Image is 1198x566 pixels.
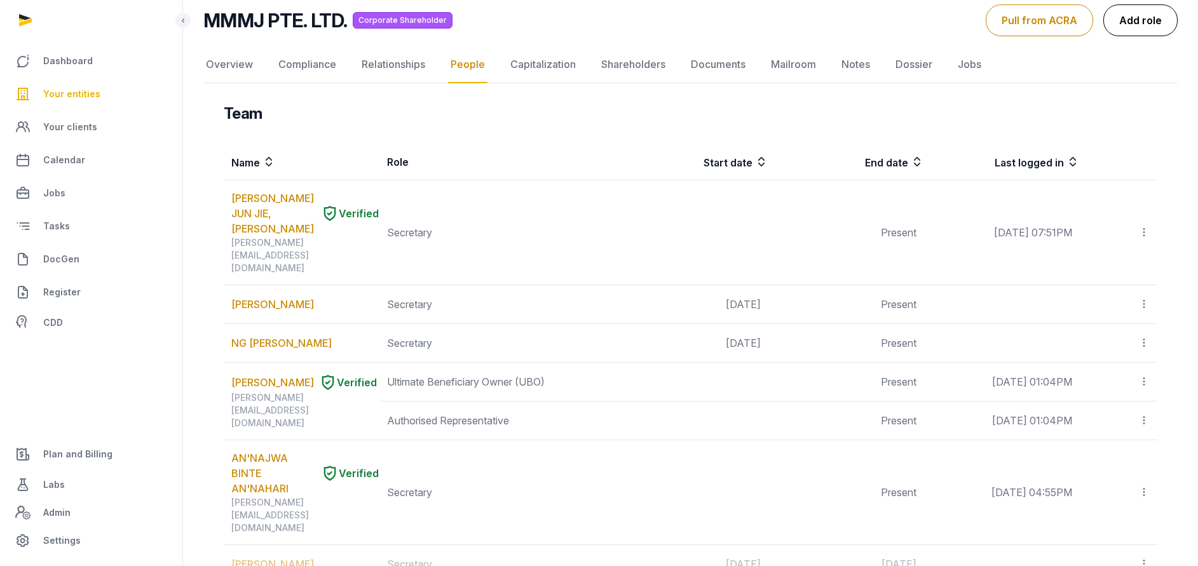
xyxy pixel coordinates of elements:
span: Your clients [43,119,97,135]
nav: Tabs [203,46,1178,83]
div: [PERSON_NAME][EMAIL_ADDRESS][DOMAIN_NAME] [231,391,379,429]
a: Calendar [10,145,172,175]
span: CDD [43,315,63,330]
span: Calendar [43,152,85,168]
span: [DATE] 01:04PM [992,414,1072,427]
a: Jobs [955,46,984,83]
th: Role [379,144,613,180]
td: Authorised Representative [379,401,613,440]
div: [PERSON_NAME][EMAIL_ADDRESS][DOMAIN_NAME] [231,496,379,534]
a: Capitalization [508,46,578,83]
span: Dashboard [43,53,93,69]
div: [PERSON_NAME][EMAIL_ADDRESS][DOMAIN_NAME] [231,236,379,274]
span: Verified [339,466,379,481]
a: Dashboard [10,46,172,76]
span: Present [881,226,916,239]
a: Add role [1103,4,1178,36]
a: Documents [688,46,748,83]
h2: MMMJ PTE. LTD. [203,9,348,32]
span: Present [881,298,916,311]
td: Secretary [379,440,613,545]
span: Labs [43,477,65,492]
a: [PERSON_NAME] JUN JIE, [PERSON_NAME] [231,191,316,236]
span: Plan and Billing [43,447,112,462]
td: Ultimate Beneficiary Owner (UBO) [379,363,613,401]
h3: Team [224,104,262,124]
a: Tasks [10,211,172,241]
td: Secretary [379,324,613,363]
span: Verified [337,375,377,390]
a: Shareholders [599,46,668,83]
a: [PERSON_NAME] [231,375,314,390]
td: [DATE] [613,324,768,363]
a: Register [10,277,172,307]
span: Your entities [43,86,100,102]
a: [PERSON_NAME] [231,297,314,312]
button: Pull from ACRA [986,4,1093,36]
span: Present [881,414,916,427]
a: Your clients [10,112,172,142]
a: Admin [10,500,172,525]
a: DocGen [10,244,172,274]
span: Corporate Shareholder [353,12,453,29]
a: AN'NAJWA BINTE AN'NAHARI [231,450,316,496]
span: Admin [43,505,71,520]
a: Dossier [893,46,935,83]
span: Tasks [43,219,70,234]
a: Settings [10,525,172,556]
a: Compliance [276,46,339,83]
span: Present [881,375,916,388]
a: Labs [10,469,172,500]
th: End date [768,144,924,180]
span: Verified [339,206,379,221]
span: [DATE] 04:55PM [991,486,1072,499]
a: Plan and Billing [10,439,172,469]
a: CDD [10,310,172,335]
a: Your entities [10,79,172,109]
th: Start date [613,144,768,180]
th: Last logged in [924,144,1080,180]
a: Notes [839,46,873,83]
a: Overview [203,46,255,83]
span: Present [881,337,916,349]
td: Secretary [379,180,613,285]
a: NG [PERSON_NAME] [231,335,332,351]
span: Jobs [43,185,65,201]
span: [DATE] 07:51PM [994,226,1072,239]
span: Present [881,486,916,499]
th: Name [224,144,379,180]
span: [DATE] 01:04PM [992,375,1072,388]
span: Settings [43,533,81,548]
td: [DATE] [613,285,768,324]
span: Register [43,285,81,300]
span: DocGen [43,252,79,267]
a: Relationships [359,46,428,83]
a: Jobs [10,178,172,208]
td: Secretary [379,285,613,324]
a: Mailroom [768,46,819,83]
a: People [448,46,487,83]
